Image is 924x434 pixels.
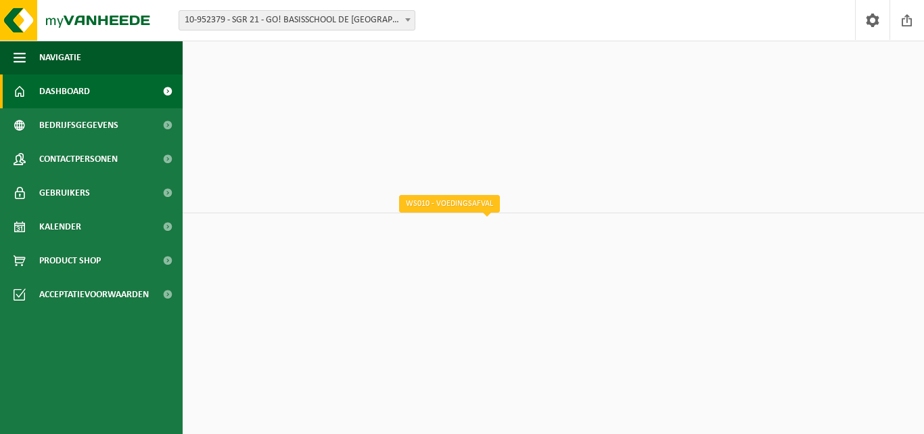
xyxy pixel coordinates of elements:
[39,210,81,244] span: Kalender
[39,176,90,210] span: Gebruikers
[39,41,81,74] span: Navigatie
[39,142,118,176] span: Contactpersonen
[39,74,90,108] span: Dashboard
[179,10,415,30] span: 10-952379 - SGR 21 - GO! BASISSCHOOL DE WERELDBRUG - OUDENAARDE
[39,278,149,311] span: Acceptatievoorwaarden
[39,244,101,278] span: Product Shop
[39,108,118,142] span: Bedrijfsgegevens
[179,11,415,30] span: 10-952379 - SGR 21 - GO! BASISSCHOOL DE WERELDBRUG - OUDENAARDE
